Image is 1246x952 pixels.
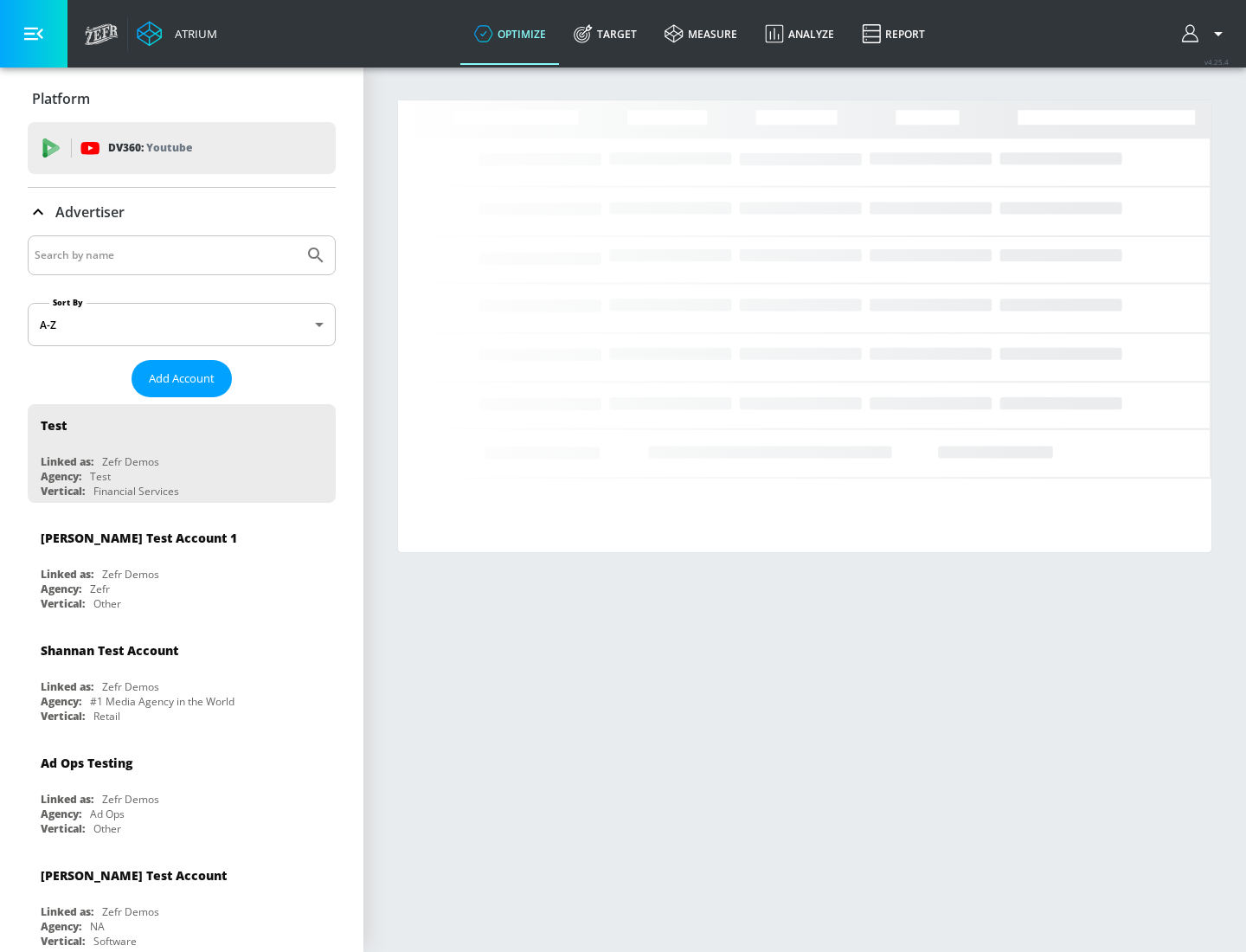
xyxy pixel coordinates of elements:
[848,3,939,65] a: Report
[41,919,81,934] div: Agency:
[41,807,81,821] div: Agency:
[41,417,67,434] div: Test
[28,629,336,728] div: Shannan Test AccountLinked as:Zefr DemosAgency:#1 Media Agency in the WorldVertical:Retail
[560,3,651,65] a: Target
[41,642,178,659] div: Shannan Test Account
[146,138,192,157] p: Youtube
[90,807,125,821] div: Ad Ops
[28,742,336,840] div: Ad Ops TestingLinked as:Zefr DemosAgency:Ad OpsVertical:Other
[41,596,85,611] div: Vertical:
[102,904,159,919] div: Zefr Demos
[28,517,336,615] div: [PERSON_NAME] Test Account 1Linked as:Zefr DemosAgency:ZefrVertical:Other
[41,679,93,694] div: Linked as:
[28,188,336,236] div: Advertiser
[90,582,110,596] div: Zefr
[93,821,121,836] div: Other
[460,3,560,65] a: optimize
[93,934,137,949] div: Software
[28,404,336,503] div: TestLinked as:Zefr DemosAgency:TestVertical:Financial Services
[28,74,336,123] div: Platform
[137,21,217,47] a: Atrium
[41,821,85,836] div: Vertical:
[108,138,192,158] p: DV360:
[41,484,85,499] div: Vertical:
[41,934,85,949] div: Vertical:
[35,244,297,267] input: Search by name
[93,484,179,499] div: Financial Services
[41,454,93,469] div: Linked as:
[49,297,87,308] label: Sort By
[102,792,159,807] div: Zefr Demos
[41,867,227,884] div: [PERSON_NAME] Test Account
[90,469,111,484] div: Test
[132,360,232,397] button: Add Account
[102,679,159,694] div: Zefr Demos
[41,694,81,709] div: Agency:
[93,709,120,724] div: Retail
[32,89,90,108] p: Platform
[93,596,121,611] div: Other
[102,567,159,582] div: Zefr Demos
[1204,57,1229,67] span: v 4.25.4
[41,709,85,724] div: Vertical:
[41,792,93,807] div: Linked as:
[168,26,217,42] div: Atrium
[41,904,93,919] div: Linked as:
[55,203,125,222] p: Advertiser
[651,3,751,65] a: measure
[41,582,81,596] div: Agency:
[90,694,234,709] div: #1 Media Agency in the World
[28,122,336,174] div: DV360: Youtube
[90,919,105,934] div: NA
[41,469,81,484] div: Agency:
[41,530,237,546] div: [PERSON_NAME] Test Account 1
[41,567,93,582] div: Linked as:
[41,755,132,771] div: Ad Ops Testing
[751,3,848,65] a: Analyze
[28,303,336,346] div: A-Z
[149,369,215,389] span: Add Account
[102,454,159,469] div: Zefr Demos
